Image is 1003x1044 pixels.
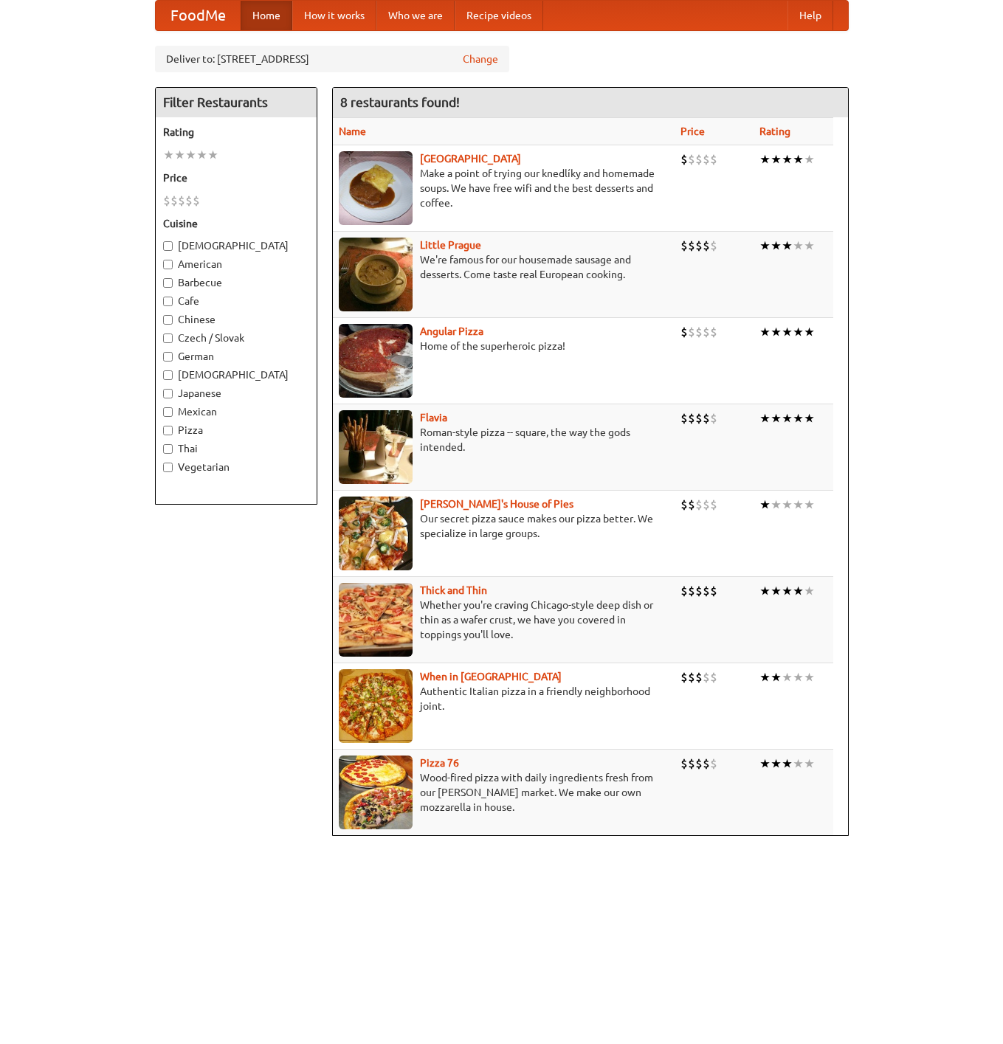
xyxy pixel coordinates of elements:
[804,756,815,772] li: ★
[759,125,790,137] a: Rating
[420,671,562,682] b: When in [GEOGRAPHIC_DATA]
[163,352,173,362] input: German
[241,1,292,30] a: Home
[695,410,703,426] li: $
[793,669,804,685] li: ★
[782,669,793,685] li: ★
[680,756,688,772] li: $
[163,216,309,231] h5: Cuisine
[782,410,793,426] li: ★
[771,669,782,685] li: ★
[163,407,173,417] input: Mexican
[339,669,413,743] img: wheninrome.jpg
[163,404,309,419] label: Mexican
[170,193,178,209] li: $
[163,349,309,364] label: German
[787,1,833,30] a: Help
[680,583,688,599] li: $
[710,583,717,599] li: $
[695,583,703,599] li: $
[695,324,703,340] li: $
[680,497,688,513] li: $
[804,410,815,426] li: ★
[163,257,309,272] label: American
[793,497,804,513] li: ★
[793,324,804,340] li: ★
[163,312,309,327] label: Chinese
[771,151,782,167] li: ★
[782,583,793,599] li: ★
[339,511,669,541] p: Our secret pizza sauce makes our pizza better. We specialize in large groups.
[804,324,815,340] li: ★
[688,583,695,599] li: $
[695,756,703,772] li: $
[420,498,573,510] a: [PERSON_NAME]'s House of Pies
[156,88,317,117] h4: Filter Restaurants
[163,444,173,454] input: Thai
[703,497,710,513] li: $
[163,426,173,435] input: Pizza
[782,756,793,772] li: ★
[703,324,710,340] li: $
[703,756,710,772] li: $
[695,669,703,685] li: $
[710,151,717,167] li: $
[680,238,688,254] li: $
[163,294,309,308] label: Cafe
[688,238,695,254] li: $
[804,497,815,513] li: ★
[759,238,771,254] li: ★
[376,1,455,30] a: Who we are
[185,193,193,209] li: $
[163,193,170,209] li: $
[339,684,669,713] p: Authentic Italian pizza in a friendly neighborhood joint.
[759,410,771,426] li: ★
[688,324,695,340] li: $
[782,497,793,513] li: ★
[710,669,717,685] li: $
[339,125,366,137] a: Name
[163,238,309,253] label: [DEMOGRAPHIC_DATA]
[163,170,309,185] h5: Price
[771,583,782,599] li: ★
[782,151,793,167] li: ★
[420,584,487,596] b: Thick and Thin
[292,1,376,30] a: How it works
[703,238,710,254] li: $
[339,410,413,484] img: flavia.jpg
[680,669,688,685] li: $
[455,1,543,30] a: Recipe videos
[178,193,185,209] li: $
[163,386,309,401] label: Japanese
[680,125,705,137] a: Price
[703,669,710,685] li: $
[782,324,793,340] li: ★
[163,241,173,251] input: [DEMOGRAPHIC_DATA]
[339,598,669,642] p: Whether you're craving Chicago-style deep dish or thin as a wafer crust, we have you covered in t...
[339,151,413,225] img: czechpoint.jpg
[804,583,815,599] li: ★
[782,238,793,254] li: ★
[804,151,815,167] li: ★
[420,325,483,337] b: Angular Pizza
[420,757,459,769] b: Pizza 76
[339,238,413,311] img: littleprague.jpg
[163,260,173,269] input: American
[695,238,703,254] li: $
[710,324,717,340] li: $
[688,497,695,513] li: $
[163,147,174,163] li: ★
[688,151,695,167] li: $
[680,410,688,426] li: $
[420,239,481,251] a: Little Prague
[463,52,498,66] a: Change
[339,756,413,829] img: pizza76.jpg
[695,497,703,513] li: $
[339,166,669,210] p: Make a point of trying our knedlíky and homemade soups. We have free wifi and the best desserts a...
[703,410,710,426] li: $
[163,389,173,398] input: Japanese
[695,151,703,167] li: $
[771,756,782,772] li: ★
